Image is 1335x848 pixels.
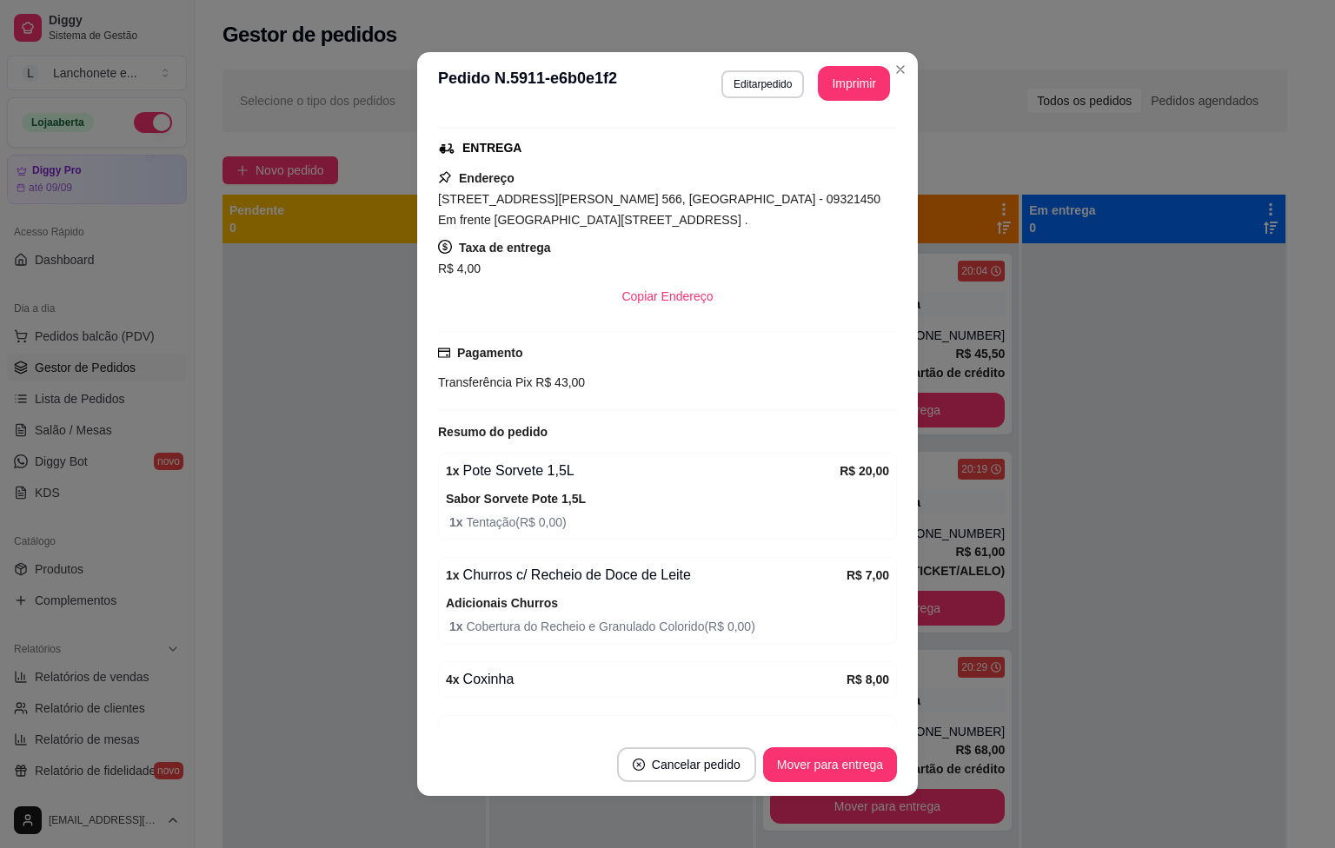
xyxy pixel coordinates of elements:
[887,56,914,83] button: Close
[446,460,840,481] div: Pote Sorvete 1,5L
[438,240,452,254] span: dollar
[438,347,450,359] span: credit-card
[459,241,551,255] strong: Taxa de entrega
[446,464,460,478] strong: 1 x
[449,513,889,532] span: Tentação ( R$ 0,00 )
[847,672,889,686] strong: R$ 8,00
[438,192,880,227] span: [STREET_ADDRESS][PERSON_NAME] 566, [GEOGRAPHIC_DATA] - 09321450 Em frente [GEOGRAPHIC_DATA][STREE...
[459,171,515,185] strong: Endereço
[446,596,558,610] strong: Adicionais Churros
[446,492,586,506] strong: Sabor Sorvete Pote 1,5L
[532,375,585,389] span: R$ 43,00
[721,70,804,98] button: Editarpedido
[438,425,548,439] strong: Resumo do pedido
[763,747,897,782] button: Mover para entrega
[840,464,889,478] strong: R$ 20,00
[446,669,847,690] div: Coxinha
[449,515,466,529] strong: 1 x
[818,66,890,101] button: Imprimir
[449,619,466,633] strong: 1 x
[462,139,521,157] div: ENTREGA
[446,672,460,686] strong: 4 x
[633,759,645,771] span: close-circle
[457,346,522,360] strong: Pagamento
[438,375,532,389] span: Transferência Pix
[438,170,452,184] span: pushpin
[446,723,847,744] div: Risole
[446,565,847,586] div: Churros c/ Recheio de Doce de Leite
[617,747,756,782] button: close-circleCancelar pedido
[446,568,460,582] strong: 1 x
[438,66,617,101] h3: Pedido N. 5911-e6b0e1f2
[608,279,727,314] button: Copiar Endereço
[438,262,481,275] span: R$ 4,00
[847,568,889,582] strong: R$ 7,00
[449,617,889,636] span: Cobertura do Recheio e Granulado Colorido ( R$ 0,00 )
